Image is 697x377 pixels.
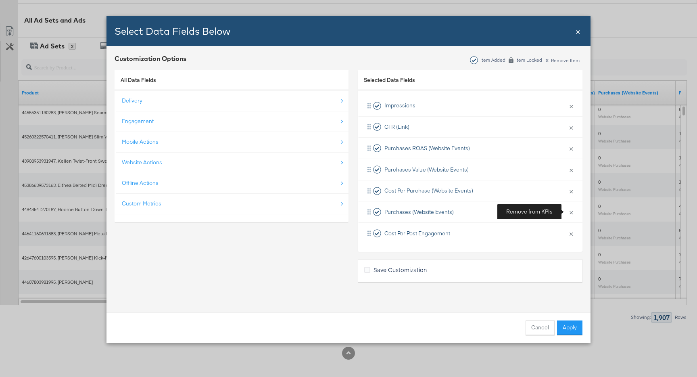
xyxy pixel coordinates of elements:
span: x [545,55,549,64]
button: × [566,140,576,157]
span: Cost Per Purchase (Website Events) [384,187,473,195]
span: CTR (Link) [384,123,409,131]
button: × [566,119,576,136]
div: Website Actions [122,159,162,166]
button: × [566,225,576,242]
span: Select Data Fields Below [115,25,230,37]
div: Custom Metrics [122,200,161,207]
div: Bulk Add Locations Modal [106,16,591,343]
div: Remove Item [545,57,580,63]
div: Mobile Actions [122,138,159,146]
span: All Data Fields [121,76,156,84]
div: Delivery [122,97,142,105]
button: × [566,97,576,114]
span: Impressions [384,102,415,109]
span: × [576,25,580,36]
button: Cancel [526,320,555,335]
div: Customization Options [115,54,186,63]
span: Purchases (Website Events) [384,208,454,216]
span: Save Customization [374,266,427,274]
span: Selected Data Fields [364,76,415,88]
div: Item Locked [515,57,543,63]
div: Close [576,25,580,37]
div: Item Added [480,57,506,63]
button: Apply [557,320,582,335]
span: Purchases Value (Website Events) [384,166,469,174]
div: Offline Actions [122,179,159,187]
span: Purchases ROAS (Website Events) [384,145,470,152]
button: × [566,203,576,220]
div: Engagement [122,117,154,125]
span: Cost Per Post Engagement [384,230,450,237]
button: × [566,161,576,178]
button: × [566,182,576,199]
